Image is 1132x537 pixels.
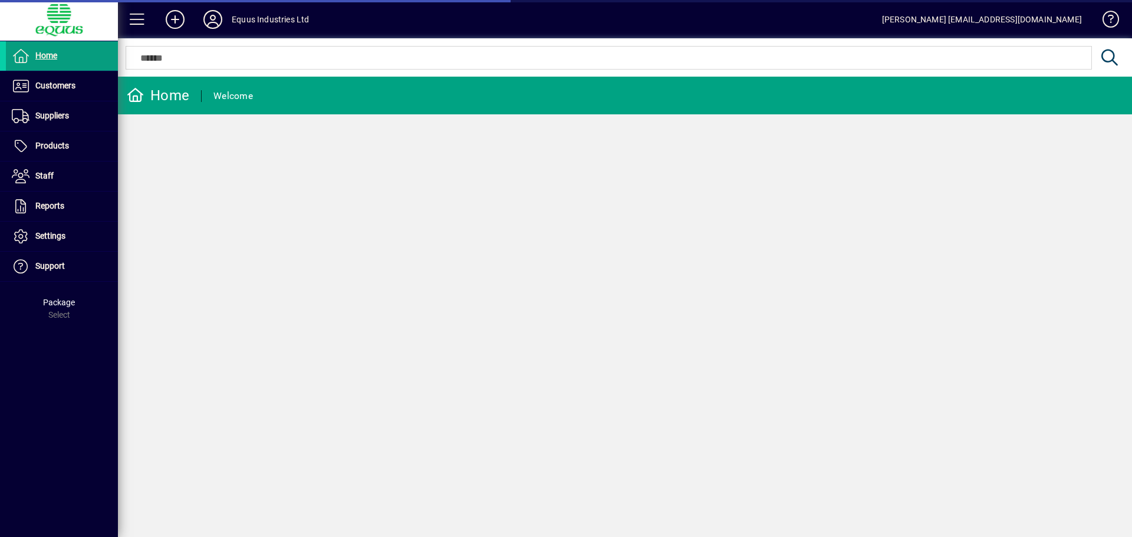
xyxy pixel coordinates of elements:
a: Knowledge Base [1094,2,1117,41]
a: Products [6,131,118,161]
span: Staff [35,171,54,180]
button: Add [156,9,194,30]
a: Support [6,252,118,281]
span: Settings [35,231,65,241]
span: Package [43,298,75,307]
span: Home [35,51,57,60]
a: Reports [6,192,118,221]
div: Home [127,86,189,105]
span: Support [35,261,65,271]
span: Reports [35,201,64,210]
div: Welcome [213,87,253,106]
button: Profile [194,9,232,30]
a: Staff [6,162,118,191]
span: Products [35,141,69,150]
div: Equus Industries Ltd [232,10,310,29]
a: Suppliers [6,101,118,131]
a: Settings [6,222,118,251]
span: Suppliers [35,111,69,120]
a: Customers [6,71,118,101]
div: [PERSON_NAME] [EMAIL_ADDRESS][DOMAIN_NAME] [882,10,1082,29]
span: Customers [35,81,75,90]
